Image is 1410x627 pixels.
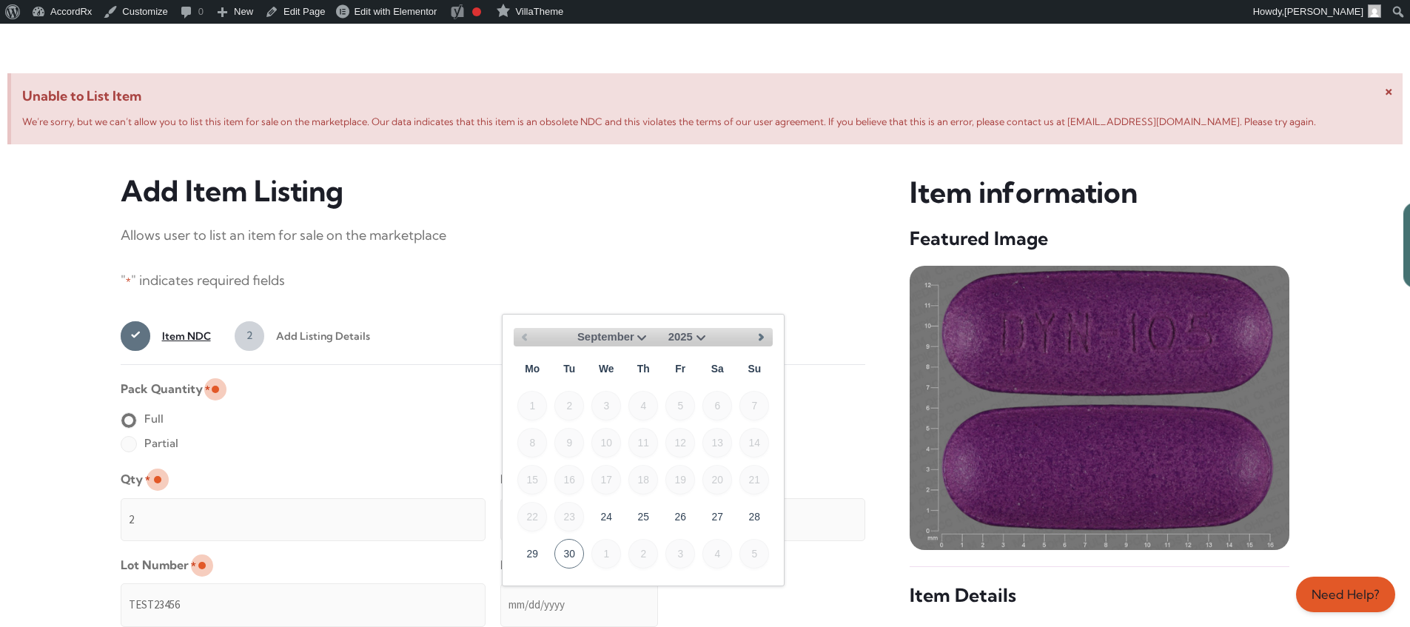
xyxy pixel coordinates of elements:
[554,539,584,569] a: 30
[500,553,597,577] label: Expiration Date
[1296,577,1395,612] a: Need Help?
[702,428,732,457] span: 13
[702,354,732,383] span: Saturday
[517,428,547,457] span: 8
[121,321,150,351] span: 1
[702,465,732,494] span: 20
[354,6,437,17] span: Edit with Elementor
[665,502,695,532] a: 26
[591,354,621,383] span: Wednesday
[739,391,769,420] span: 7
[500,467,577,492] label: Listing Price
[628,465,658,494] span: 18
[472,7,481,16] div: Focus keyphrase not set
[121,553,196,577] label: Lot Number
[739,539,769,569] span: 5
[554,354,584,383] span: Tuesday
[702,539,732,569] span: 4
[264,321,370,351] span: Add Listing Details
[665,391,695,420] span: 5
[591,465,621,494] span: 17
[668,328,710,346] select: Select year
[514,326,536,349] a: Previous
[665,428,695,457] span: 12
[739,465,769,494] span: 21
[554,502,584,532] span: 23
[591,539,621,569] span: 1
[665,354,695,383] span: Friday
[150,321,211,351] span: Item NDC
[500,583,658,626] input: mm/dd/yyyy
[121,321,211,351] a: 1Item NDC
[702,502,732,532] a: 27
[121,174,866,209] h3: Add Item Listing
[121,224,866,247] p: Allows user to list an item for sale on the marketplace
[591,391,621,420] span: 3
[517,354,547,383] span: Monday
[235,321,264,351] span: 2
[910,583,1289,608] h5: Item Details
[1385,81,1393,99] span: ×
[121,407,164,431] label: Full
[517,539,547,569] a: 29
[121,467,150,492] label: Qty
[517,391,547,420] span: 1
[517,502,547,532] span: 22
[121,377,210,401] legend: Pack Quantity
[121,269,866,293] p: " " indicates required fields
[22,115,1316,127] span: We’re sorry, but we can’t allow you to list this item for sale on the marketplace. Our data indic...
[739,502,769,532] a: 28
[121,432,178,455] label: Partial
[517,465,547,494] span: 15
[554,391,584,420] span: 2
[665,465,695,494] span: 19
[739,354,769,383] span: Sunday
[702,391,732,420] span: 6
[22,84,1391,108] span: Unable to List Item
[628,539,658,569] span: 2
[628,354,658,383] span: Thursday
[628,502,658,532] a: 25
[577,328,651,346] select: Select month
[1284,6,1363,17] span: [PERSON_NAME]
[628,391,658,420] span: 4
[751,326,773,349] a: Next
[591,428,621,457] span: 10
[554,428,584,457] span: 9
[591,502,621,532] a: 24
[910,227,1289,251] h5: Featured Image
[910,174,1289,212] h3: Item information
[554,465,584,494] span: 16
[628,428,658,457] span: 11
[665,539,695,569] span: 3
[739,428,769,457] span: 14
